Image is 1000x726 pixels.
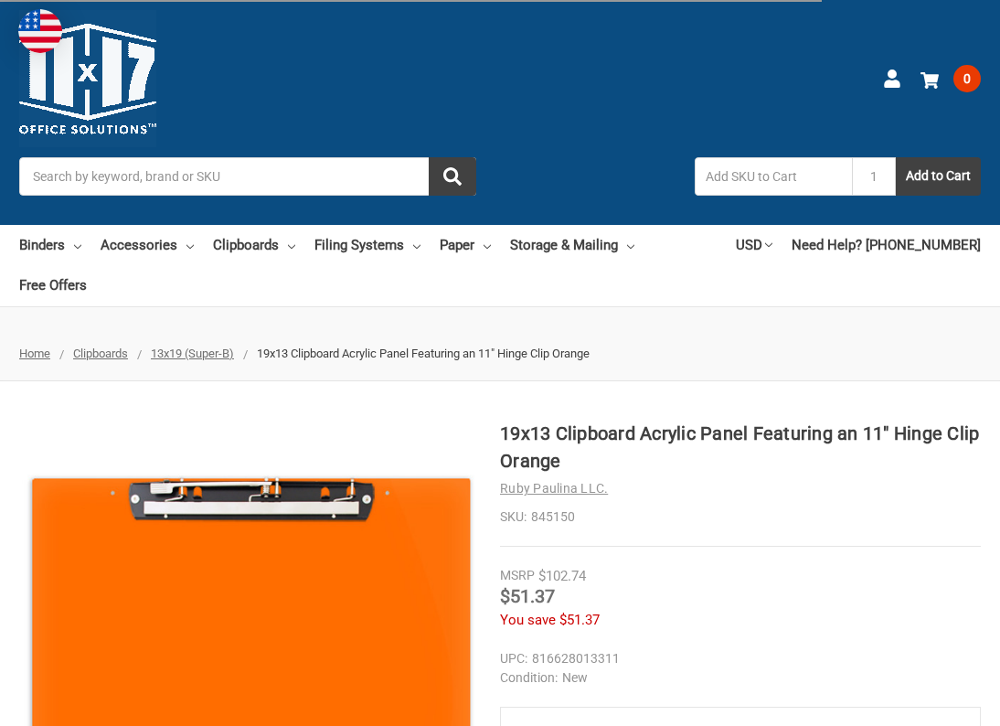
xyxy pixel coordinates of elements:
dd: 845150 [500,507,981,527]
dt: SKU: [500,507,527,527]
dd: 816628013311 [500,649,981,668]
dd: New [500,668,981,688]
h1: 19x13 Clipboard Acrylic Panel Featuring an 11" Hinge Clip Orange [500,420,981,475]
a: 0 [920,55,981,102]
a: Need Help? [PHONE_NUMBER] [792,225,981,265]
input: Add SKU to Cart [695,157,852,196]
a: Clipboards [73,347,128,360]
div: MSRP [500,566,535,585]
a: Home [19,347,50,360]
a: Clipboards [213,225,295,265]
a: Paper [440,225,491,265]
span: $51.37 [559,612,600,628]
a: Accessories [101,225,194,265]
img: 11x17.com [19,10,156,147]
button: Add to Cart [896,157,981,196]
a: Binders [19,225,81,265]
span: $51.37 [500,585,555,607]
img: duty and tax information for United States [18,9,62,53]
span: $102.74 [538,568,586,584]
span: 19x13 Clipboard Acrylic Panel Featuring an 11" Hinge Clip Orange [257,347,590,360]
dt: Condition: [500,668,558,688]
a: Ruby Paulina LLC. [500,481,608,496]
a: Storage & Mailing [510,225,634,265]
span: 0 [953,65,981,92]
dt: UPC: [500,649,527,668]
a: 13x19 (Super-B) [151,347,234,360]
input: Search by keyword, brand or SKU [19,157,476,196]
span: You save [500,612,556,628]
a: USD [736,225,772,265]
a: Filing Systems [314,225,420,265]
a: Free Offers [19,265,87,305]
